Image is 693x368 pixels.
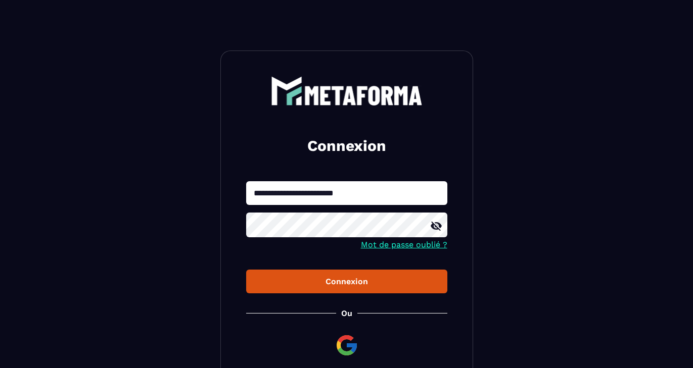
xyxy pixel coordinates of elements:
[341,308,352,318] p: Ou
[271,76,423,106] img: logo
[254,277,439,286] div: Connexion
[335,333,359,357] img: google
[361,240,447,249] a: Mot de passe oublié ?
[246,76,447,106] a: logo
[258,136,435,156] h2: Connexion
[246,270,447,293] button: Connexion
